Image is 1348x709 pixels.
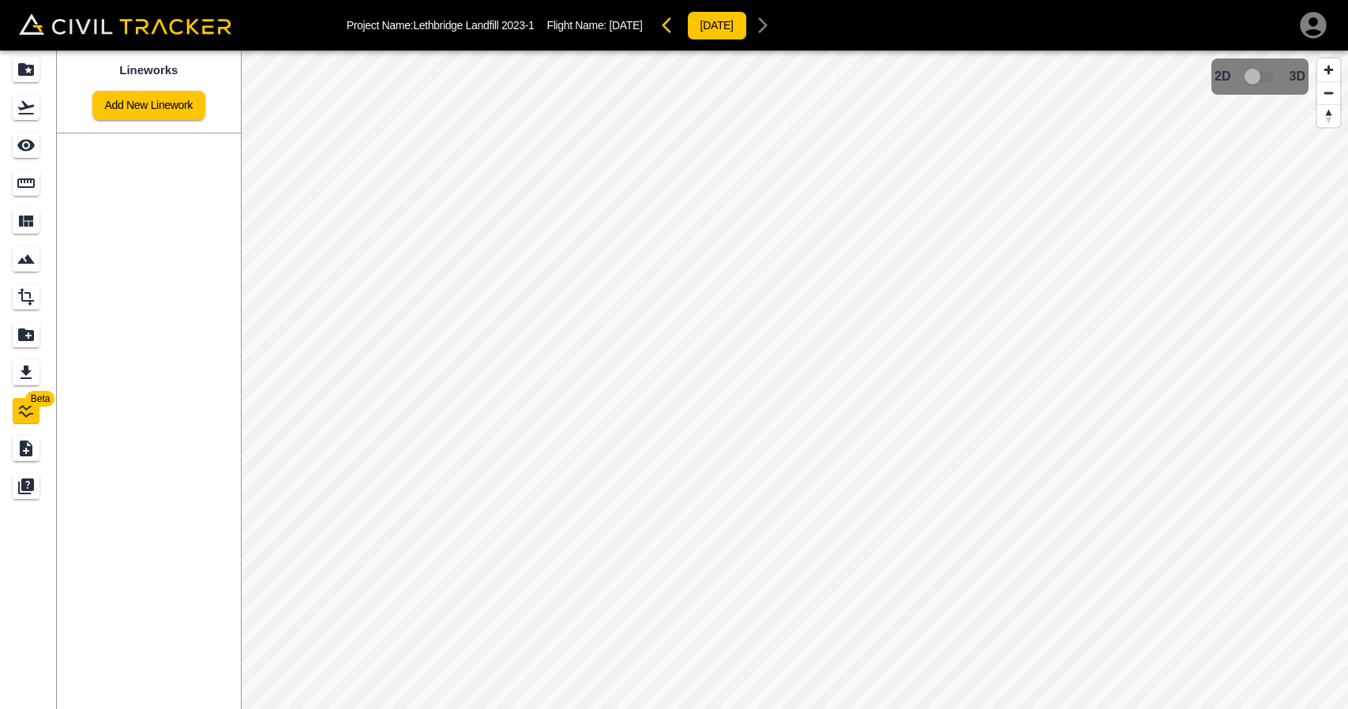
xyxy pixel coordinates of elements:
button: Zoom out [1317,81,1340,104]
button: Zoom in [1317,58,1340,81]
button: [DATE] [687,11,747,40]
span: 3D model not uploaded yet [1237,62,1283,92]
p: Flight Name: [547,19,643,32]
span: 2D [1215,69,1230,84]
span: [DATE] [609,19,642,32]
img: Civil Tracker [19,13,231,36]
span: 3D [1290,69,1305,84]
button: Reset bearing to north [1317,104,1340,127]
p: Project Name: Lethbridge Landfill 2023-1 [347,19,535,32]
canvas: Map [241,51,1348,709]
